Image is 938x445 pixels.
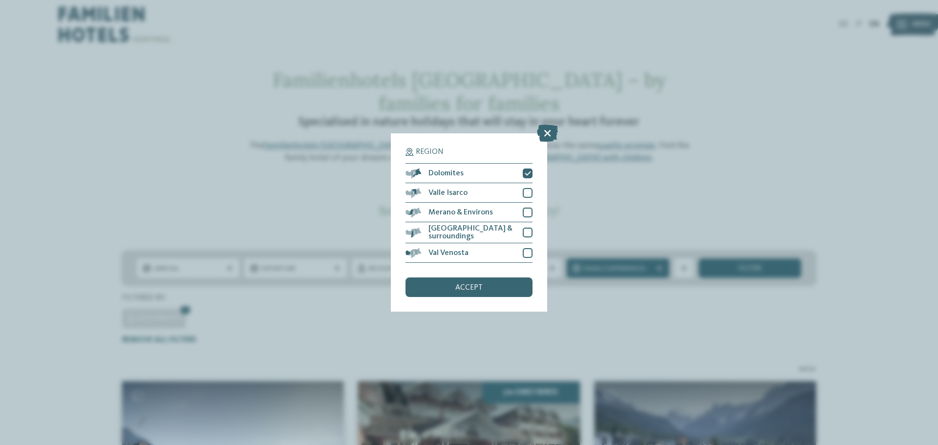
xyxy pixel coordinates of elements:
span: Dolomites [428,170,464,177]
span: Val Venosta [428,249,469,257]
span: [GEOGRAPHIC_DATA] & surroundings [428,225,515,240]
span: Valle Isarco [428,189,468,197]
span: accept [455,284,483,292]
span: Merano & Environs [428,209,493,216]
span: Region [416,148,444,156]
